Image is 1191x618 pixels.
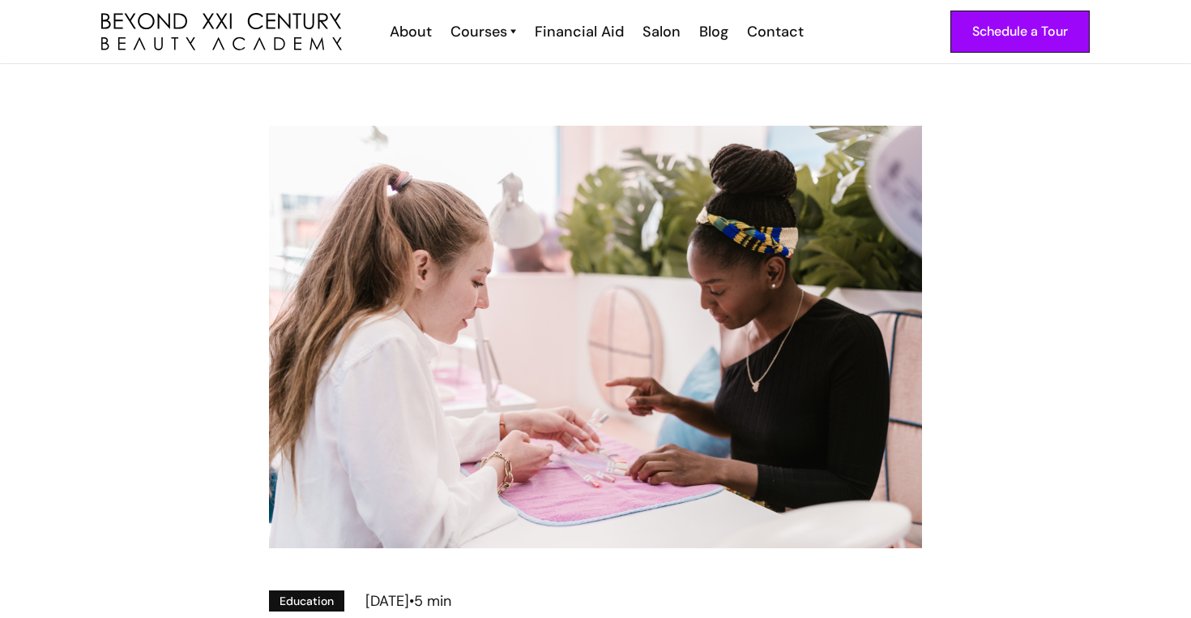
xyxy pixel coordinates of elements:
[699,21,728,42] div: Blog
[269,126,922,548] img: Nail Tech salon in Los Angeles
[414,590,451,612] div: 5 min
[409,590,414,612] div: •
[280,592,334,610] div: Education
[390,21,432,42] div: About
[642,21,681,42] div: Salon
[535,21,624,42] div: Financial Aid
[101,13,342,51] a: home
[747,21,804,42] div: Contact
[524,21,632,42] a: Financial Aid
[365,590,409,612] div: [DATE]
[450,21,507,42] div: Courses
[950,11,1090,53] a: Schedule a Tour
[450,21,516,42] a: Courses
[379,21,440,42] a: About
[632,21,689,42] a: Salon
[269,590,344,612] a: Education
[736,21,812,42] a: Contact
[101,13,342,51] img: beyond 21st century beauty academy logo
[972,21,1068,42] div: Schedule a Tour
[689,21,736,42] a: Blog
